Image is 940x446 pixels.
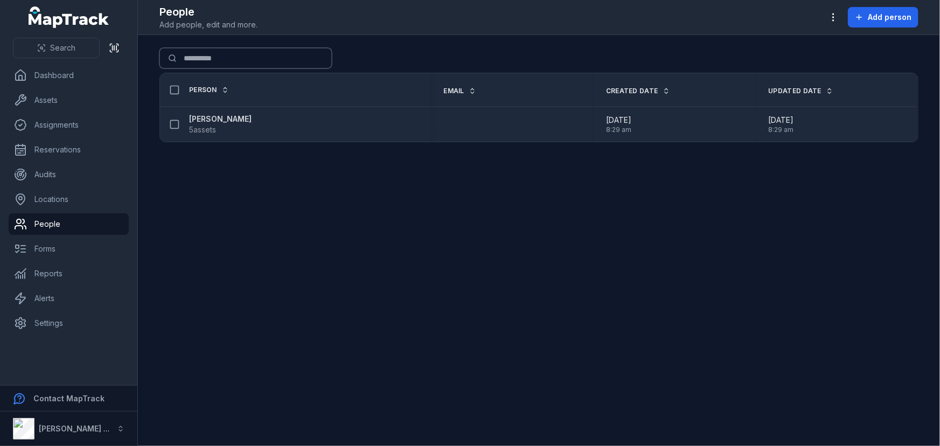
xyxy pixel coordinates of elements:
[769,115,794,126] span: [DATE]
[769,87,822,95] span: Updated Date
[9,89,129,111] a: Assets
[9,213,129,235] a: People
[159,4,257,19] h2: People
[33,394,105,403] strong: Contact MapTrack
[444,87,465,95] span: Email
[606,87,658,95] span: Created Date
[9,65,129,86] a: Dashboard
[606,126,631,134] span: 8:29 am
[606,115,631,126] span: [DATE]
[9,164,129,185] a: Audits
[159,19,257,30] span: Add people, edit and more.
[444,87,477,95] a: Email
[769,126,794,134] span: 8:29 am
[9,189,129,210] a: Locations
[39,424,114,433] strong: [PERSON_NAME] Air
[9,139,129,161] a: Reservations
[868,12,911,23] span: Add person
[13,38,100,58] button: Search
[29,6,109,28] a: MapTrack
[189,124,216,135] span: 5 assets
[9,312,129,334] a: Settings
[189,86,229,94] a: Person
[848,7,918,27] button: Add person
[189,114,252,135] a: [PERSON_NAME]5assets
[9,263,129,284] a: Reports
[606,115,631,134] time: 7/1/2025, 8:29:45 AM
[9,288,129,309] a: Alerts
[9,238,129,260] a: Forms
[606,87,670,95] a: Created Date
[769,87,834,95] a: Updated Date
[9,114,129,136] a: Assignments
[189,86,217,94] span: Person
[769,115,794,134] time: 7/1/2025, 8:29:45 AM
[50,43,75,53] span: Search
[189,114,252,124] strong: [PERSON_NAME]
